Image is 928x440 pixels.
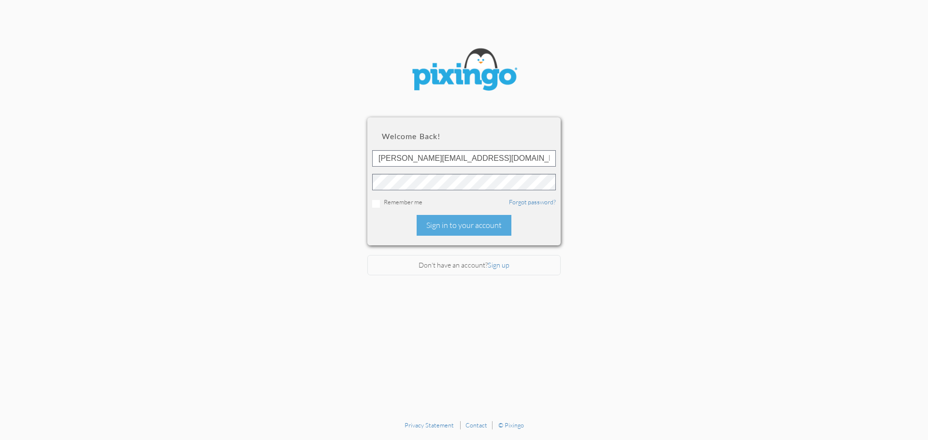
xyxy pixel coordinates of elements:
[465,421,487,429] a: Contact
[382,132,546,141] h2: Welcome back!
[372,198,556,208] div: Remember me
[372,150,556,167] input: ID or Email
[509,198,556,206] a: Forgot password?
[367,255,561,276] div: Don't have an account?
[417,215,511,236] div: Sign in to your account
[405,421,454,429] a: Privacy Statement
[406,43,522,98] img: pixingo logo
[498,421,524,429] a: © Pixingo
[488,261,509,269] a: Sign up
